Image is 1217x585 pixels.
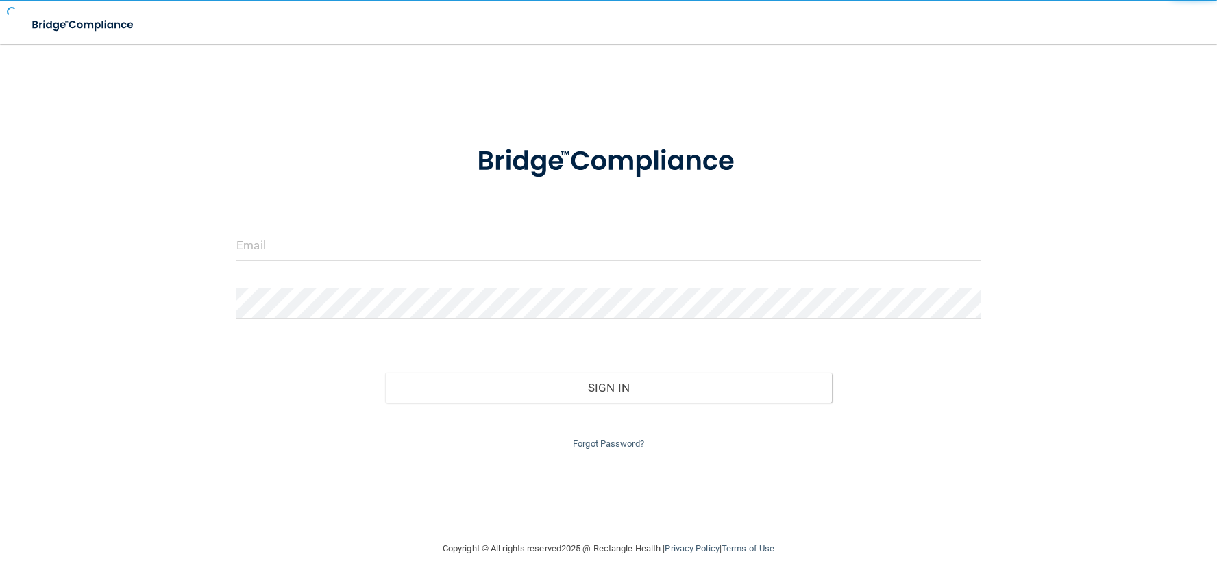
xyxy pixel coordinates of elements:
[358,527,859,571] div: Copyright © All rights reserved 2025 @ Rectangle Health | |
[449,126,768,197] img: bridge_compliance_login_screen.278c3ca4.svg
[236,230,980,261] input: Email
[573,438,644,449] a: Forgot Password?
[665,543,719,553] a: Privacy Policy
[21,11,147,39] img: bridge_compliance_login_screen.278c3ca4.svg
[722,543,774,553] a: Terms of Use
[385,373,831,403] button: Sign In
